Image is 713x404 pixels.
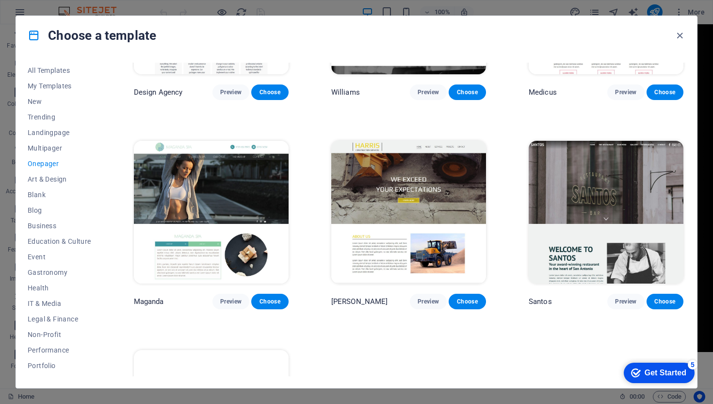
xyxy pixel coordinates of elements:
[28,269,91,276] span: Gastronomy
[456,88,478,96] span: Choose
[28,63,91,78] button: All Templates
[134,141,289,284] img: Maganda
[28,191,91,199] span: Blank
[212,84,249,100] button: Preview
[28,331,91,338] span: Non-Profit
[28,373,91,389] button: Services
[28,315,91,323] span: Legal & Finance
[28,82,91,90] span: My Templates
[28,144,91,152] span: Multipager
[28,28,156,43] h4: Choose a template
[212,294,249,309] button: Preview
[28,67,91,74] span: All Templates
[28,109,91,125] button: Trending
[29,11,70,19] div: Get Started
[331,297,388,306] p: [PERSON_NAME]
[28,358,91,373] button: Portfolio
[107,57,133,71] a: Next
[28,160,91,168] span: Onepager
[28,253,91,261] span: Event
[251,84,288,100] button: Choose
[251,294,288,309] button: Choose
[28,346,91,354] span: Performance
[28,237,91,245] span: Education & Culture
[8,5,79,25] div: Get Started 5 items remaining, 0% complete
[28,218,91,234] button: Business
[28,156,91,171] button: Onepager
[654,88,676,96] span: Choose
[607,294,644,309] button: Preview
[615,298,636,305] span: Preview
[13,7,96,15] strong: WYSIWYG Website Editor
[28,129,91,136] span: Landingpage
[259,88,280,96] span: Choose
[28,175,91,183] span: Art & Design
[647,84,683,100] button: Choose
[529,297,552,306] p: Santos
[28,98,91,105] span: New
[259,298,280,305] span: Choose
[449,84,486,100] button: Choose
[529,141,683,284] img: Santos
[529,87,557,97] p: Medicus
[28,206,91,214] span: Blog
[28,327,91,342] button: Non-Profit
[28,140,91,156] button: Multipager
[331,141,486,284] img: Harris
[28,125,91,140] button: Landingpage
[28,113,91,121] span: Trending
[28,284,91,292] span: Health
[456,298,478,305] span: Choose
[28,265,91,280] button: Gastronomy
[418,298,439,305] span: Preview
[410,84,447,100] button: Preview
[28,249,91,265] button: Event
[220,298,242,305] span: Preview
[28,342,91,358] button: Performance
[28,202,91,218] button: Blog
[28,234,91,249] button: Education & Culture
[28,94,91,109] button: New
[449,294,486,309] button: Choose
[28,171,91,187] button: Art & Design
[607,84,644,100] button: Preview
[28,311,91,327] button: Legal & Finance
[134,297,164,306] p: Maganda
[28,280,91,296] button: Health
[72,2,81,12] div: 5
[410,294,447,309] button: Preview
[615,88,636,96] span: Preview
[418,88,439,96] span: Preview
[129,0,133,11] div: Close tooltip
[28,362,91,370] span: Portfolio
[28,296,91,311] button: IT & Media
[28,78,91,94] button: My Templates
[331,87,360,97] p: Williams
[129,2,133,10] a: ×
[28,300,91,307] span: IT & Media
[134,87,183,97] p: Design Agency
[13,22,133,54] p: Simply drag and drop elements into the editor. Double-click elements to edit or right-click for m...
[647,294,683,309] button: Choose
[654,298,676,305] span: Choose
[28,222,91,230] span: Business
[28,187,91,202] button: Blank
[220,88,242,96] span: Preview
